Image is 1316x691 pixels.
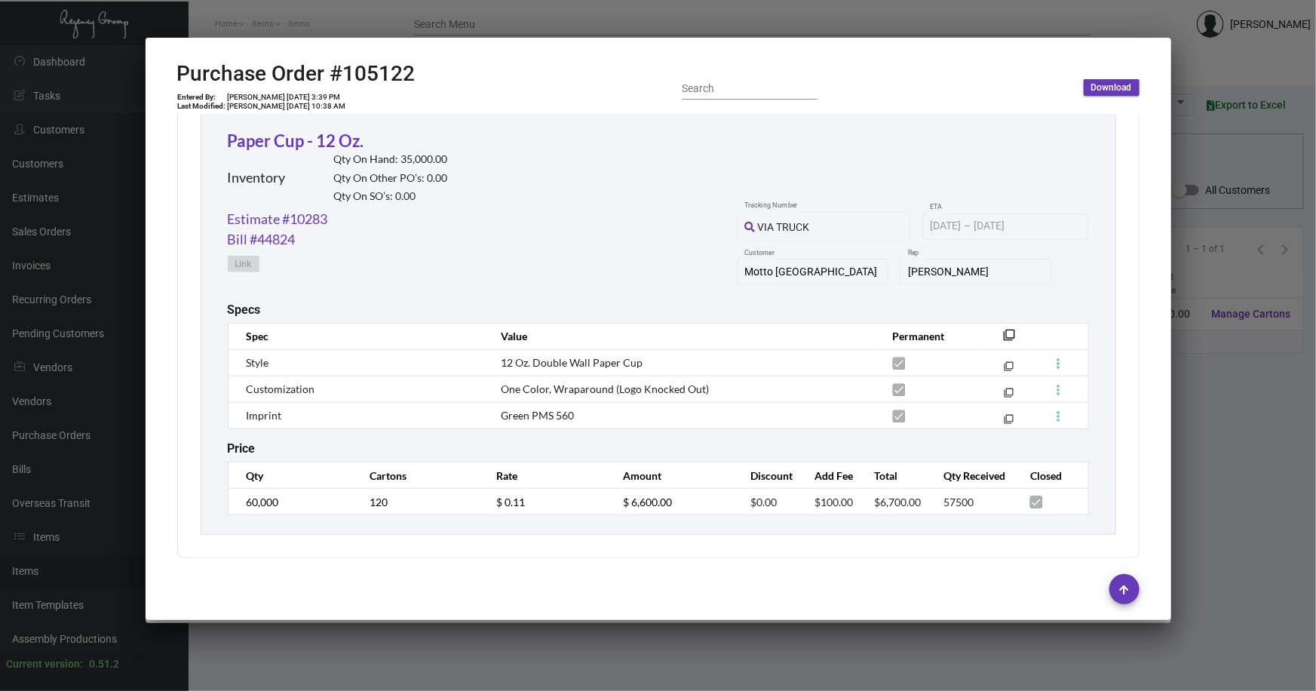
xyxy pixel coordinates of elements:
[501,382,709,395] span: One Color, Wraparound (Logo Knocked Out)
[944,496,974,508] span: 57500
[929,462,1015,489] th: Qty Received
[878,323,981,349] th: Permanent
[609,462,735,489] th: Amount
[228,170,286,186] h2: Inventory
[860,462,929,489] th: Total
[228,209,328,229] a: Estimate #10283
[354,462,481,489] th: Cartons
[814,496,853,508] span: $100.00
[228,131,364,151] a: Paper Cup - 12 Oz.
[750,496,777,508] span: $0.00
[1004,333,1016,345] mat-icon: filter_none
[177,102,227,111] td: Last Modified:
[1091,81,1132,94] span: Download
[228,303,261,317] h2: Specs
[481,462,608,489] th: Rate
[247,382,315,395] span: Customization
[334,172,448,185] h2: Qty On Other PO’s: 0.00
[228,229,296,250] a: Bill #44824
[735,462,799,489] th: Discount
[1015,462,1088,489] th: Closed
[501,356,643,369] span: 12 Oz. Double Wall Paper Cup
[6,656,83,672] div: Current version:
[247,409,282,422] span: Imprint
[228,323,486,349] th: Spec
[875,496,922,508] span: $6,700.00
[486,323,877,349] th: Value
[757,221,809,233] span: VIA TRUCK
[228,441,256,456] h2: Price
[799,462,860,489] th: Add Fee
[228,256,259,272] button: Link
[501,409,574,422] span: Green PMS 560
[974,220,1046,232] input: End date
[227,93,347,102] td: [PERSON_NAME] [DATE] 3:39 PM
[1004,417,1014,427] mat-icon: filter_none
[1004,364,1014,374] mat-icon: filter_none
[228,462,354,489] th: Qty
[227,102,347,111] td: [PERSON_NAME] [DATE] 10:38 AM
[89,656,119,672] div: 0.51.2
[930,220,961,232] input: Start date
[247,356,269,369] span: Style
[334,153,448,166] h2: Qty On Hand: 35,000.00
[235,258,252,271] span: Link
[1004,391,1014,401] mat-icon: filter_none
[177,61,416,87] h2: Purchase Order #105122
[334,190,448,203] h2: Qty On SO’s: 0.00
[177,93,227,102] td: Entered By:
[1084,79,1140,96] button: Download
[964,220,971,232] span: –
